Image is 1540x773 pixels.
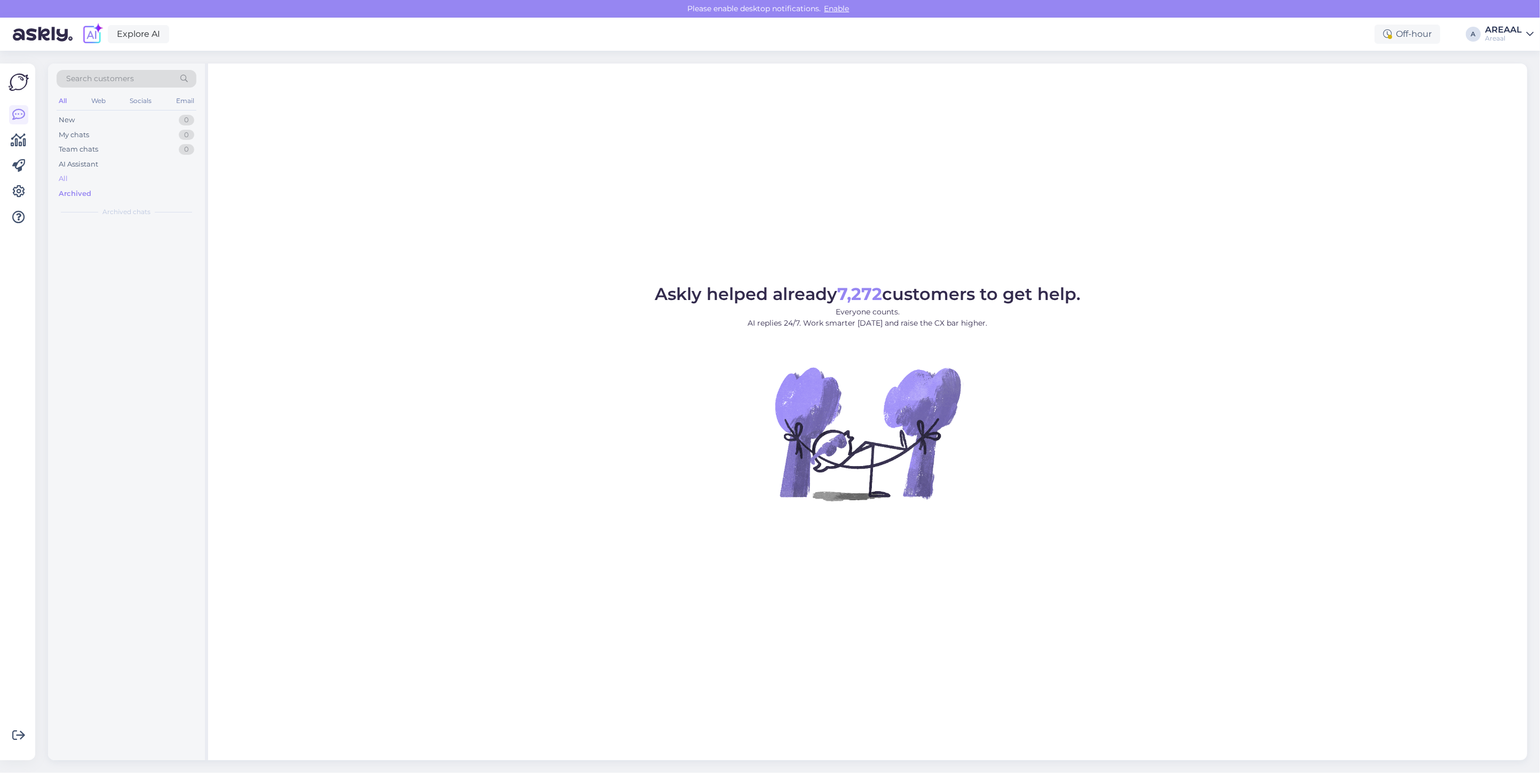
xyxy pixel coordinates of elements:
[128,94,154,108] div: Socials
[655,306,1081,329] p: Everyone counts. AI replies 24/7. Work smarter [DATE] and raise the CX bar higher.
[9,72,29,92] img: Askly Logo
[59,130,89,140] div: My chats
[179,130,194,140] div: 0
[1485,26,1522,34] div: AREAAL
[66,73,134,84] span: Search customers
[1485,34,1522,43] div: Areaal
[1375,25,1440,44] div: Off-hour
[1485,26,1534,43] a: AREAALAreaal
[179,144,194,155] div: 0
[174,94,196,108] div: Email
[89,94,108,108] div: Web
[772,337,964,530] img: No Chat active
[57,94,69,108] div: All
[821,4,853,13] span: Enable
[179,115,194,125] div: 0
[59,173,68,184] div: All
[108,25,169,43] a: Explore AI
[1466,27,1481,42] div: A
[59,188,91,199] div: Archived
[59,159,98,170] div: AI Assistant
[102,207,150,217] span: Archived chats
[81,23,104,45] img: explore-ai
[655,283,1081,304] span: Askly helped already customers to get help.
[837,283,882,304] b: 7,272
[59,115,75,125] div: New
[59,144,98,155] div: Team chats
